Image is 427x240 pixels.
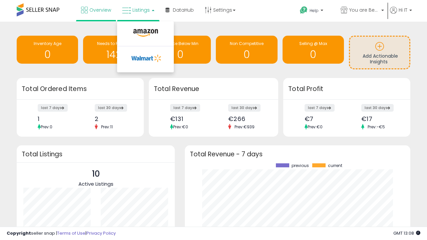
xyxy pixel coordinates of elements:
a: Hi IT [390,7,412,22]
span: Selling @ Max [299,41,327,46]
h3: Total Listings [22,152,170,157]
span: previous [292,163,309,168]
span: Listings [132,7,150,13]
h1: 0 [286,49,341,60]
p: 10 [78,168,113,180]
label: last 7 days [305,104,335,112]
span: Inventory Age [34,41,61,46]
span: Prev: -€5 [364,124,388,130]
span: Prev: €0 [173,124,188,130]
a: Privacy Policy [86,230,116,236]
span: Prev: €939 [231,124,258,130]
h1: 142 [86,49,141,60]
span: Hi IT [399,7,407,13]
div: €7 [305,115,342,122]
span: Active Listings [78,180,113,187]
label: last 7 days [170,104,200,112]
a: Terms of Use [57,230,85,236]
a: Non Competitive 0 [216,36,277,64]
span: Needs to Reprice [97,41,131,46]
label: last 7 days [38,104,68,112]
h1: 0 [20,49,75,60]
div: €131 [170,115,208,122]
h3: Total Revenue [154,84,273,94]
a: Add Actionable Insights [350,37,409,68]
span: Overview [89,7,111,13]
strong: Copyright [7,230,31,236]
i: Get Help [300,6,308,14]
div: 2 [95,115,132,122]
span: Prev: €0 [308,124,323,130]
a: Help [295,1,335,22]
span: BB Price Below Min [162,41,198,46]
span: DataHub [173,7,194,13]
label: last 30 days [228,104,261,112]
span: Prev: 11 [98,124,116,130]
span: Add Actionable Insights [363,53,398,65]
span: You are Beautiful (IT) [349,7,379,13]
h1: 0 [153,49,207,60]
a: Selling @ Max 0 [283,36,344,64]
label: last 30 days [95,104,127,112]
span: Non Competitive [230,41,264,46]
h3: Total Revenue - 7 days [190,152,405,157]
label: last 30 days [361,104,394,112]
a: Needs to Reprice 142 [83,36,144,64]
h1: 0 [219,49,274,60]
span: 2025-10-8 13:08 GMT [393,230,420,236]
div: €17 [361,115,399,122]
h3: Total Ordered Items [22,84,139,94]
div: seller snap | | [7,230,116,237]
span: Help [310,8,319,13]
div: €266 [228,115,267,122]
h3: Total Profit [288,84,405,94]
span: Prev: 0 [41,124,52,130]
a: BB Price Below Min 0 [149,36,211,64]
div: 1 [38,115,75,122]
span: current [328,163,342,168]
a: Inventory Age 0 [17,36,78,64]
